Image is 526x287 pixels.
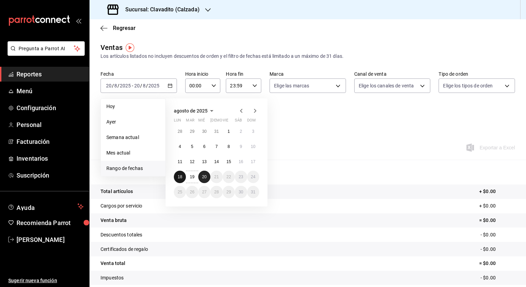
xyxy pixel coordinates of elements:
[146,83,148,88] span: /
[101,25,136,31] button: Regresar
[17,137,84,146] span: Facturación
[251,159,255,164] abbr: 17 de agosto de 2025
[8,277,84,284] span: Sugerir nueva función
[101,168,515,176] p: Resumen
[17,86,84,96] span: Menú
[251,144,255,149] abbr: 10 de agosto de 2025
[235,140,247,153] button: 9 de agosto de 2025
[19,45,74,52] span: Pregunta a Parrot AI
[186,140,198,153] button: 5 de agosto de 2025
[235,186,247,198] button: 30 de agosto de 2025
[101,202,143,210] p: Cargos por servicio
[251,174,255,179] abbr: 24 de agosto de 2025
[270,72,346,76] label: Marca
[227,174,231,179] abbr: 22 de agosto de 2025
[174,107,216,115] button: agosto de 2025
[235,171,247,183] button: 23 de agosto de 2025
[190,174,194,179] abbr: 19 de agosto de 2025
[481,246,515,253] p: - $0.00
[226,72,261,76] label: Hora fin
[239,174,243,179] abbr: 23 de agosto de 2025
[5,50,85,57] a: Pregunta a Parrot AI
[113,25,136,31] span: Regresar
[481,274,515,281] p: - $0.00
[101,231,142,238] p: Descuentos totales
[202,174,207,179] abbr: 20 de agosto de 2025
[479,260,515,267] p: = $0.00
[214,190,219,194] abbr: 28 de agosto de 2025
[186,118,194,125] abbr: martes
[101,188,133,195] p: Total artículos
[235,125,247,138] button: 2 de agosto de 2025
[174,118,181,125] abbr: lunes
[186,156,198,168] button: 12 de agosto de 2025
[443,82,493,89] span: Elige los tipos de orden
[191,144,193,149] abbr: 5 de agosto de 2025
[120,6,200,14] h3: Sucursal: Clavadito (Calzada)
[198,186,210,198] button: 27 de agosto de 2025
[235,156,247,168] button: 16 de agosto de 2025
[240,144,242,149] abbr: 9 de agosto de 2025
[247,140,259,153] button: 10 de agosto de 2025
[215,144,218,149] abbr: 7 de agosto de 2025
[210,125,222,138] button: 31 de julio de 2025
[174,156,186,168] button: 11 de agosto de 2025
[223,140,235,153] button: 8 de agosto de 2025
[190,159,194,164] abbr: 12 de agosto de 2025
[17,154,84,163] span: Inventarios
[202,129,207,134] abbr: 30 de julio de 2025
[210,186,222,198] button: 28 de agosto de 2025
[178,159,182,164] abbr: 11 de agosto de 2025
[178,190,182,194] abbr: 25 de agosto de 2025
[106,118,160,126] span: Ayer
[186,171,198,183] button: 19 de agosto de 2025
[202,190,207,194] abbr: 27 de agosto de 2025
[101,42,123,53] div: Ventas
[223,156,235,168] button: 15 de agosto de 2025
[198,171,210,183] button: 20 de agosto de 2025
[202,159,207,164] abbr: 13 de agosto de 2025
[101,274,124,281] p: Impuestos
[126,43,134,52] button: Tooltip marker
[132,83,133,88] span: -
[174,171,186,183] button: 18 de agosto de 2025
[101,72,177,76] label: Fecha
[247,118,256,125] abbr: domingo
[134,83,140,88] input: --
[240,129,242,134] abbr: 2 de agosto de 2025
[76,18,81,23] button: open_drawer_menu
[179,144,181,149] abbr: 4 de agosto de 2025
[214,159,219,164] abbr: 14 de agosto de 2025
[228,129,230,134] abbr: 1 de agosto de 2025
[223,125,235,138] button: 1 de agosto de 2025
[186,125,198,138] button: 29 de julio de 2025
[17,171,84,180] span: Suscripción
[227,159,231,164] abbr: 15 de agosto de 2025
[17,120,84,129] span: Personal
[228,144,230,149] abbr: 8 de agosto de 2025
[247,125,259,138] button: 3 de agosto de 2025
[17,218,84,227] span: Recomienda Parrot
[185,72,221,76] label: Hora inicio
[117,83,119,88] span: /
[148,83,160,88] input: ----
[210,171,222,183] button: 21 de agosto de 2025
[214,174,219,179] abbr: 21 de agosto de 2025
[203,144,206,149] abbr: 6 de agosto de 2025
[210,118,251,125] abbr: jueves
[106,83,112,88] input: --
[17,70,84,79] span: Reportes
[223,186,235,198] button: 29 de agosto de 2025
[140,83,142,88] span: /
[247,186,259,198] button: 31 de agosto de 2025
[198,118,205,125] abbr: miércoles
[210,156,222,168] button: 14 de agosto de 2025
[106,165,160,172] span: Rango de fechas
[274,82,309,89] span: Elige las marcas
[8,41,85,56] button: Pregunta a Parrot AI
[17,103,84,113] span: Configuración
[198,125,210,138] button: 30 de julio de 2025
[106,149,160,157] span: Mes actual
[101,260,125,267] p: Venta total
[239,190,243,194] abbr: 30 de agosto de 2025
